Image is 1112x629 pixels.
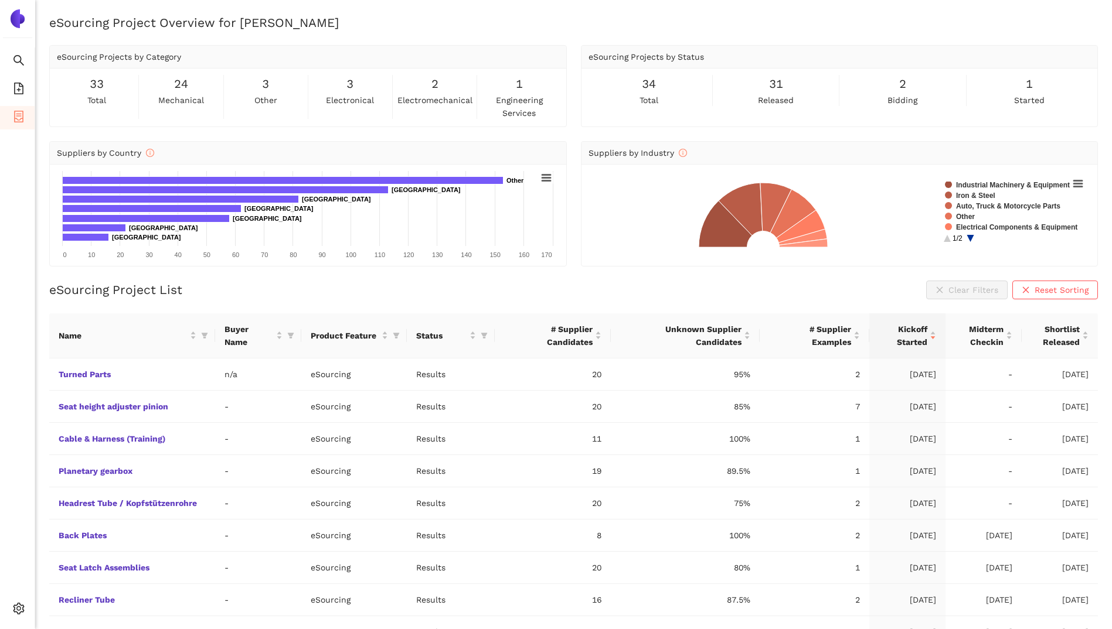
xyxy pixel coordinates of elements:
[611,391,760,423] td: 85%
[1031,323,1080,348] span: Shortlist Released
[392,186,461,193] text: [GEOGRAPHIC_DATA]
[1014,94,1045,107] span: started
[495,423,611,455] td: 11
[869,584,946,616] td: [DATE]
[375,251,385,258] text: 110
[640,94,658,107] span: total
[956,192,995,200] text: Iron & Steel
[760,455,869,487] td: 1
[869,487,946,519] td: [DATE]
[13,50,25,74] span: search
[956,202,1060,210] text: Auto, Truck & Motorcycle Parts
[301,423,407,455] td: eSourcing
[1022,519,1098,552] td: [DATE]
[589,148,687,158] span: Suppliers by Industry
[145,251,152,258] text: 30
[519,251,529,258] text: 160
[215,552,301,584] td: -
[117,251,124,258] text: 20
[301,584,407,616] td: eSourcing
[495,358,611,391] td: 20
[199,327,210,344] span: filter
[301,487,407,519] td: eSourcing
[869,552,946,584] td: [DATE]
[1026,75,1033,93] span: 1
[541,251,552,258] text: 170
[393,332,400,339] span: filter
[611,313,760,358] th: this column's title is Unknown Supplier Candidates,this column is sortable
[760,391,869,423] td: 7
[59,329,188,342] span: Name
[1022,358,1098,391] td: [DATE]
[899,75,906,93] span: 2
[1022,552,1098,584] td: [DATE]
[225,323,274,348] span: Buyer Name
[301,519,407,552] td: eSourcing
[495,455,611,487] td: 19
[758,94,794,107] span: released
[869,455,946,487] td: [DATE]
[203,251,210,258] text: 50
[301,391,407,423] td: eSourcing
[13,78,25,102] span: file-add
[407,313,495,358] th: this column's title is Status,this column is sortable
[302,196,371,203] text: [GEOGRAPHIC_DATA]
[112,234,181,241] text: [GEOGRAPHIC_DATA]
[887,94,917,107] span: bidding
[953,234,963,242] text: 1/2
[346,251,356,258] text: 100
[611,552,760,584] td: 80%
[201,332,208,339] span: filter
[397,94,472,107] span: electromechanical
[1022,391,1098,423] td: [DATE]
[88,251,95,258] text: 10
[516,75,523,93] span: 1
[431,75,438,93] span: 2
[489,251,500,258] text: 150
[946,313,1022,358] th: this column's title is Midterm Checkin,this column is sortable
[642,75,656,93] span: 34
[480,94,559,119] span: engineering services
[760,423,869,455] td: 1
[1022,423,1098,455] td: [DATE]
[8,9,27,28] img: Logo
[390,327,402,344] span: filter
[215,487,301,519] td: -
[49,14,1098,31] h2: eSourcing Project Overview for [PERSON_NAME]
[407,584,495,616] td: Results
[946,358,1022,391] td: -
[13,599,25,622] span: setting
[318,251,325,258] text: 90
[407,552,495,584] td: Results
[346,75,353,93] span: 3
[215,519,301,552] td: -
[311,329,379,342] span: Product Feature
[495,552,611,584] td: 20
[495,391,611,423] td: 20
[215,455,301,487] td: -
[926,281,1008,299] button: closeClear Filters
[611,423,760,455] td: 100%
[760,584,869,616] td: 2
[215,391,301,423] td: -
[760,358,869,391] td: 2
[1035,283,1089,296] span: Reset Sorting
[611,487,760,519] td: 75%
[760,519,869,552] td: 2
[760,313,869,358] th: this column's title is # Supplier Examples,this column is sortable
[158,94,204,107] span: mechanical
[232,251,239,258] text: 60
[403,251,414,258] text: 120
[63,251,66,258] text: 0
[233,215,302,222] text: [GEOGRAPHIC_DATA]
[129,224,198,231] text: [GEOGRAPHIC_DATA]
[946,487,1022,519] td: -
[49,281,182,298] h2: eSourcing Project List
[946,455,1022,487] td: -
[946,423,1022,455] td: -
[285,320,297,351] span: filter
[254,94,277,107] span: other
[1012,281,1098,299] button: closeReset Sorting
[407,423,495,455] td: Results
[407,455,495,487] td: Results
